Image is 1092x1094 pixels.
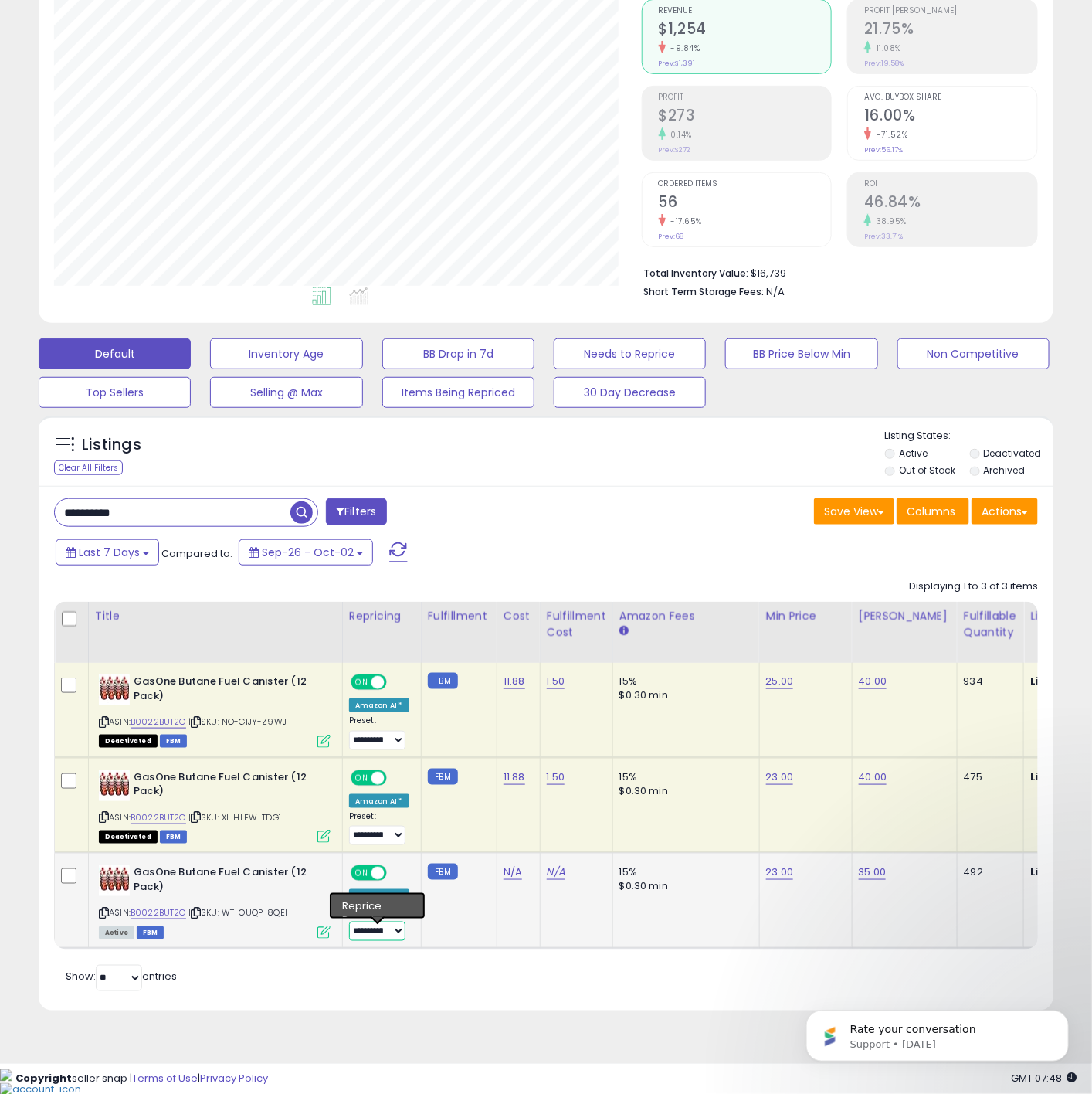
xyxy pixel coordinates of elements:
[666,42,700,54] small: -9.84%
[160,831,188,844] span: FBM
[99,865,331,937] div: ASIN:
[352,676,371,689] span: ON
[504,608,534,624] div: Cost
[66,970,177,984] span: Show: entries
[39,377,191,408] button: Top Sellers
[659,232,684,241] small: Prev: 68
[428,608,490,624] div: Fulfillment
[99,674,130,705] img: 51ltTILo2mL._SL40_.jpg
[909,579,1038,594] div: Displaying 1 to 3 of 3 items
[864,180,1037,189] span: ROI
[326,498,386,525] button: Filters
[864,193,1037,214] h2: 46.84%
[766,608,846,624] div: Min Price
[659,180,832,189] span: Ordered Items
[885,429,1053,443] p: Listing States:
[766,770,794,785] a: 23.00
[547,608,606,640] div: Fulfillment Cost
[352,867,371,880] span: ON
[619,608,753,624] div: Amazon Fees
[385,771,409,784] span: OFF
[504,674,525,689] a: 11.88
[99,674,331,746] div: ASIN:
[131,906,186,919] a: B0022BUT2O
[644,285,765,298] b: Short Term Storage Fees:
[864,59,904,68] small: Prev: 19.58%
[99,770,331,842] div: ASIN:
[385,867,409,880] span: OFF
[56,539,159,566] button: Last 7 Days
[984,464,1026,477] label: Archived
[864,93,1037,102] span: Avg. Buybox Share
[349,889,409,903] div: Amazon AI *
[871,216,907,227] small: 38.95%
[864,7,1037,15] span: Profit [PERSON_NAME]
[666,216,703,227] small: -17.65%
[644,263,1026,281] li: $16,739
[619,624,629,638] small: Amazon Fees.
[99,831,158,844] span: All listings that are unavailable for purchase on Amazon for any reason other than out-of-stock
[659,93,832,102] span: Profit
[619,865,748,879] div: 15%
[659,107,832,127] h2: $273
[783,978,1092,1086] iframe: Intercom notifications message
[131,715,186,729] a: B0022BUT2O
[188,715,287,728] span: | SKU: NO-GIJY-Z9WJ
[349,608,415,624] div: Repricing
[766,674,794,689] a: 25.00
[188,811,281,824] span: | SKU: XI-HLFW-TDG1
[349,906,409,940] div: Preset:
[385,676,409,689] span: OFF
[54,460,123,475] div: Clear All Filters
[239,539,373,566] button: Sep-26 - Oct-02
[766,865,794,880] a: 23.00
[504,770,525,785] a: 11.88
[82,434,141,456] h5: Listings
[99,865,130,896] img: 51ltTILo2mL._SL40_.jpg
[899,447,928,460] label: Active
[382,338,534,369] button: BB Drop in 7d
[262,545,354,560] span: Sep-26 - Oct-02
[131,811,186,824] a: B0022BUT2O
[659,59,696,68] small: Prev: $1,391
[428,864,458,880] small: FBM
[554,338,706,369] button: Needs to Reprice
[964,865,1012,879] div: 492
[871,42,901,54] small: 11.08%
[352,771,371,784] span: ON
[871,129,908,141] small: -71.52%
[972,498,1038,525] button: Actions
[984,447,1042,460] label: Deactivated
[188,906,287,919] span: | SKU: WT-OUQP-8QEI
[134,770,321,803] b: GasOne Butane Fuel Canister (12 Pack)
[666,129,693,141] small: 0.14%
[619,879,748,893] div: $0.30 min
[160,735,188,748] span: FBM
[349,794,409,808] div: Amazon AI *
[859,674,887,689] a: 40.00
[134,865,321,898] b: GasOne Butane Fuel Canister (12 Pack)
[39,338,191,369] button: Default
[907,504,955,519] span: Columns
[725,338,877,369] button: BB Price Below Min
[134,674,321,707] b: GasOne Butane Fuel Canister (12 Pack)
[964,608,1017,640] div: Fulfillable Quantity
[897,338,1050,369] button: Non Competitive
[964,674,1012,688] div: 934
[767,284,785,299] span: N/A
[547,865,565,880] a: N/A
[899,464,955,477] label: Out of Stock
[859,770,887,785] a: 40.00
[79,545,140,560] span: Last 7 Days
[859,865,887,880] a: 35.00
[659,145,691,155] small: Prev: $272
[349,811,409,845] div: Preset:
[554,377,706,408] button: 30 Day Decrease
[659,20,832,41] h2: $1,254
[161,546,232,561] span: Compared to:
[864,20,1037,41] h2: 21.75%
[349,715,409,749] div: Preset:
